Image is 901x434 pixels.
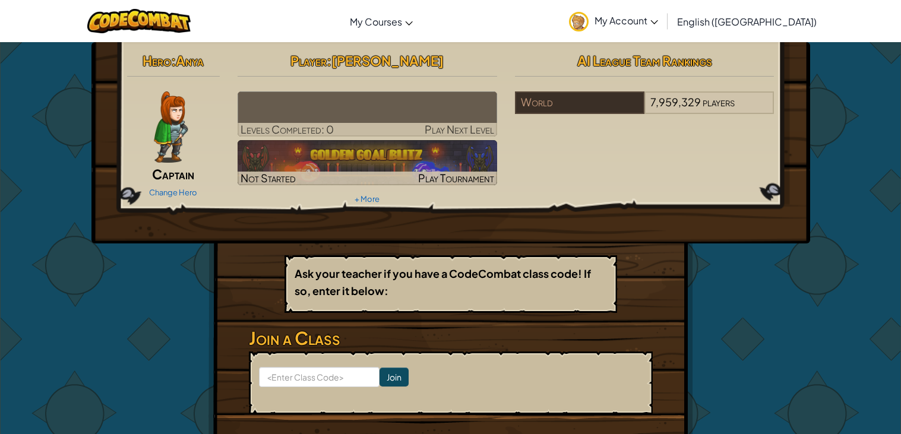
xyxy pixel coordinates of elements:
[259,367,380,387] input: <Enter Class Code>
[515,91,644,114] div: World
[650,95,701,109] span: 7,959,329
[176,52,204,69] span: Anya
[515,103,774,116] a: World7,959,329players
[295,267,591,297] b: Ask your teacher if you have a CodeCombat class code! If so, enter it below:
[350,15,402,28] span: My Courses
[238,140,497,185] img: Golden Goal
[418,171,494,185] span: Play Tournament
[380,368,409,387] input: Join
[563,2,664,40] a: My Account
[569,12,589,31] img: avatar
[149,188,197,197] a: Change Hero
[344,5,419,37] a: My Courses
[677,15,817,28] span: English ([GEOGRAPHIC_DATA])
[249,325,653,351] h3: Join a Class
[290,52,327,69] span: Player
[171,52,176,69] span: :
[87,9,191,33] img: CodeCombat logo
[703,95,735,109] span: players
[241,171,296,185] span: Not Started
[595,14,658,27] span: My Account
[671,5,823,37] a: English ([GEOGRAPHIC_DATA])
[425,122,494,136] span: Play Next Level
[143,52,171,69] span: Hero
[238,140,497,185] a: Not StartedPlay Tournament
[152,166,194,182] span: Captain
[331,52,444,69] span: [PERSON_NAME]
[577,52,712,69] span: AI League Team Rankings
[355,194,380,204] a: + More
[241,122,334,136] span: Levels Completed: 0
[238,91,497,137] a: Play Next Level
[327,52,331,69] span: :
[154,91,188,163] img: captain-pose.png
